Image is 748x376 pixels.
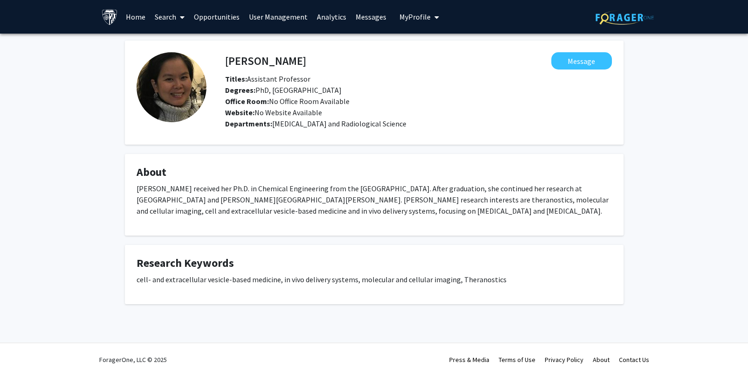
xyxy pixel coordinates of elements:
a: Press & Media [449,355,489,364]
a: Analytics [312,0,351,33]
span: No Website Available [225,108,322,117]
span: PhD, [GEOGRAPHIC_DATA] [225,85,342,95]
span: [MEDICAL_DATA] and Radiological Science [272,119,406,128]
p: [PERSON_NAME] received her Ph.D. in Chemical Engineering from the [GEOGRAPHIC_DATA]. After gradua... [137,183,612,216]
a: Home [121,0,150,33]
p: cell- and extracellular vesicle-based medicine, in vivo delivery systems, molecular and cellular ... [137,274,612,285]
b: Departments: [225,119,272,128]
span: Assistant Professor [225,74,310,84]
iframe: Chat [7,334,40,369]
img: ForagerOne Logo [596,10,654,25]
h4: About [137,166,612,179]
a: Privacy Policy [545,355,583,364]
a: Messages [351,0,391,33]
img: Johns Hopkins University Logo [102,9,118,25]
span: My Profile [399,12,431,21]
a: About [593,355,610,364]
a: Opportunities [189,0,244,33]
b: Website: [225,108,254,117]
b: Degrees: [225,85,255,95]
button: Message Dian Arifin [551,52,612,70]
a: Search [150,0,189,33]
a: Terms of Use [499,355,535,364]
b: Office Room: [225,97,269,106]
a: User Management [244,0,312,33]
img: Profile Picture [137,52,206,122]
h4: Research Keywords [137,257,612,270]
span: No Office Room Available [225,97,350,106]
a: Contact Us [619,355,649,364]
h4: [PERSON_NAME] [225,52,306,70]
div: ForagerOne, LLC © 2025 [99,343,167,376]
b: Titles: [225,74,247,84]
